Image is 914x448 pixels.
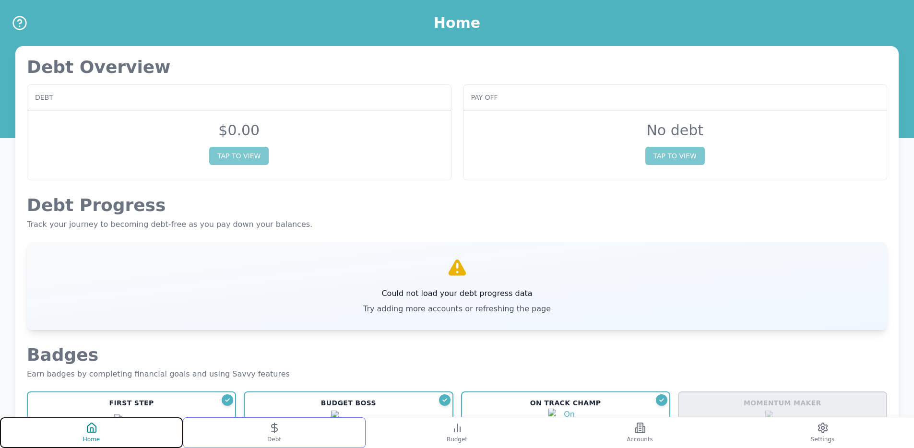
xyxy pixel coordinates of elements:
button: Budget [366,417,548,448]
span: $ 0.00 [218,122,260,139]
span: Accounts [627,436,653,443]
h3: Budget Boss [321,398,376,408]
button: Accounts [548,417,731,448]
span: Budget [447,436,467,443]
p: Debt Overview [27,58,887,77]
p: Track your journey to becoming debt-free as you pay down your balances. [27,219,887,230]
h3: Could not load your debt progress data [363,288,551,299]
button: Help [12,15,28,31]
h2: Debt Progress [27,196,887,215]
button: TAP TO VIEW [645,147,705,165]
h3: First Step [109,398,154,408]
button: Settings [731,417,914,448]
span: Settings [811,436,834,443]
span: Debt [267,436,281,443]
h2: Badges [27,345,887,365]
span: No debt [646,122,703,139]
h1: Home [434,14,480,32]
span: Pay off [471,93,498,102]
span: Home [83,436,100,443]
p: Earn badges by completing financial goals and using Savvy features [27,368,887,380]
h3: On Track Champ [530,398,601,408]
button: TAP TO VIEW [209,147,269,165]
span: Debt [35,93,53,102]
button: Debt [183,417,366,448]
p: Try adding more accounts or refreshing the page [363,303,551,315]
